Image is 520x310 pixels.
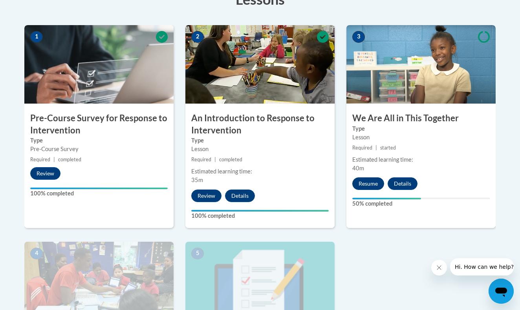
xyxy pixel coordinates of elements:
[191,210,329,212] div: Your progress
[53,157,55,162] span: |
[191,212,329,220] label: 100% completed
[24,25,174,104] img: Course Image
[352,165,364,171] span: 40m
[191,136,329,145] label: Type
[30,157,50,162] span: Required
[30,188,168,189] div: Your progress
[219,157,242,162] span: completed
[225,190,255,202] button: Details
[352,133,490,142] div: Lesson
[375,145,377,151] span: |
[191,248,204,259] span: 5
[431,260,447,275] iframe: Close message
[185,112,335,137] h3: An Introduction to Response to Intervention
[30,189,168,198] label: 100% completed
[191,190,222,202] button: Review
[352,124,490,133] label: Type
[191,31,204,43] span: 2
[352,198,421,199] div: Your progress
[191,145,329,153] div: Lesson
[191,157,211,162] span: Required
[24,112,174,137] h3: Pre-Course Survey for Response to Intervention
[450,258,514,275] iframe: Message from company
[30,145,168,153] div: Pre-Course Survey
[58,157,81,162] span: completed
[30,31,43,43] span: 1
[346,25,496,104] img: Course Image
[30,248,43,259] span: 4
[214,157,216,162] span: |
[185,25,335,104] img: Course Image
[352,199,490,208] label: 50% completed
[30,167,60,180] button: Review
[380,145,396,151] span: started
[352,145,372,151] span: Required
[191,177,203,183] span: 35m
[30,136,168,145] label: Type
[346,112,496,124] h3: We Are All in This Together
[489,279,514,304] iframe: Button to launch messaging window
[352,31,365,43] span: 3
[191,167,329,176] div: Estimated learning time:
[352,155,490,164] div: Estimated learning time:
[388,177,417,190] button: Details
[352,177,384,190] button: Resume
